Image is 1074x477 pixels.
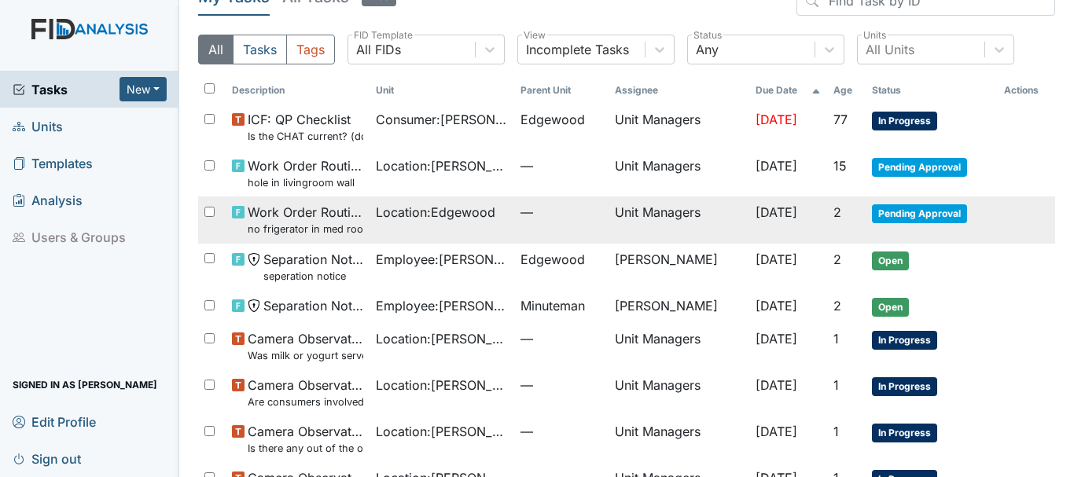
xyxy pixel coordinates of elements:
[609,150,750,196] td: Unit Managers
[866,40,914,59] div: All Units
[827,77,866,104] th: Toggle SortBy
[833,251,841,267] span: 2
[833,424,839,439] span: 1
[263,250,363,284] span: Separation Notice seperation notice
[248,441,363,456] small: Is there any out of the ordinary cell phone usage?
[872,331,937,350] span: In Progress
[609,323,750,369] td: Unit Managers
[609,290,750,323] td: [PERSON_NAME]
[13,409,96,434] span: Edit Profile
[998,77,1055,104] th: Actions
[609,104,750,150] td: Unit Managers
[13,80,120,99] a: Tasks
[756,204,797,220] span: [DATE]
[609,196,750,243] td: Unit Managers
[833,204,841,220] span: 2
[233,35,287,64] button: Tasks
[756,331,797,347] span: [DATE]
[13,114,63,138] span: Units
[609,77,750,104] th: Assignee
[13,151,93,175] span: Templates
[286,35,335,64] button: Tags
[520,376,602,394] span: —
[756,251,797,267] span: [DATE]
[696,40,719,59] div: Any
[514,77,609,104] th: Toggle SortBy
[376,296,507,315] span: Employee : [PERSON_NAME]
[248,222,363,237] small: no frigerator in med room never had one in there but got tagged
[609,416,750,462] td: Unit Managers
[866,77,997,104] th: Toggle SortBy
[248,329,363,363] span: Camera Observation Was milk or yogurt served at the meal?
[833,298,841,314] span: 2
[248,422,363,456] span: Camera Observation Is there any out of the ordinary cell phone usage?
[376,329,507,348] span: Location : [PERSON_NAME].
[376,376,507,394] span: Location : [PERSON_NAME].
[248,175,363,190] small: hole in livingroom wall
[872,158,967,177] span: Pending Approval
[376,110,507,129] span: Consumer : [PERSON_NAME]
[248,129,363,144] small: Is the CHAT current? (document the date in the comment section)
[520,329,602,348] span: —
[872,204,967,223] span: Pending Approval
[248,203,363,237] span: Work Order Routine no frigerator in med room never had one in there but got tagged
[376,203,495,222] span: Location : Edgewood
[263,269,363,284] small: seperation notice
[376,250,507,269] span: Employee : [PERSON_NAME]
[756,377,797,393] span: [DATE]
[526,40,629,59] div: Incomplete Tasks
[263,296,363,315] span: Separation Notice
[756,158,797,174] span: [DATE]
[370,77,513,104] th: Toggle SortBy
[520,296,585,315] span: Minuteman
[198,35,335,64] div: Type filter
[520,422,602,441] span: —
[609,244,750,290] td: [PERSON_NAME]
[356,40,401,59] div: All FIDs
[872,424,937,442] span: In Progress
[248,156,363,190] span: Work Order Routine hole in livingroom wall
[120,77,167,101] button: New
[833,112,848,127] span: 77
[833,158,847,174] span: 15
[13,188,83,212] span: Analysis
[756,298,797,314] span: [DATE]
[520,203,602,222] span: —
[248,376,363,409] span: Camera Observation Are consumers involved in Active Treatment?
[520,156,602,175] span: —
[13,446,81,471] span: Sign out
[376,422,507,441] span: Location : [PERSON_NAME].
[248,110,363,144] span: ICF: QP Checklist Is the CHAT current? (document the date in the comment section)
[609,369,750,416] td: Unit Managers
[248,348,363,363] small: Was milk or yogurt served at the meal?
[226,77,370,104] th: Toggle SortBy
[872,377,937,396] span: In Progress
[756,424,797,439] span: [DATE]
[749,77,827,104] th: Toggle SortBy
[520,250,585,269] span: Edgewood
[520,110,585,129] span: Edgewood
[248,394,363,409] small: Are consumers involved in Active Treatment?
[756,112,797,127] span: [DATE]
[13,372,157,397] span: Signed in as [PERSON_NAME]
[872,298,909,317] span: Open
[833,331,839,347] span: 1
[872,251,909,270] span: Open
[204,83,215,94] input: Toggle All Rows Selected
[833,377,839,393] span: 1
[376,156,507,175] span: Location : [PERSON_NAME].
[198,35,234,64] button: All
[872,112,937,130] span: In Progress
